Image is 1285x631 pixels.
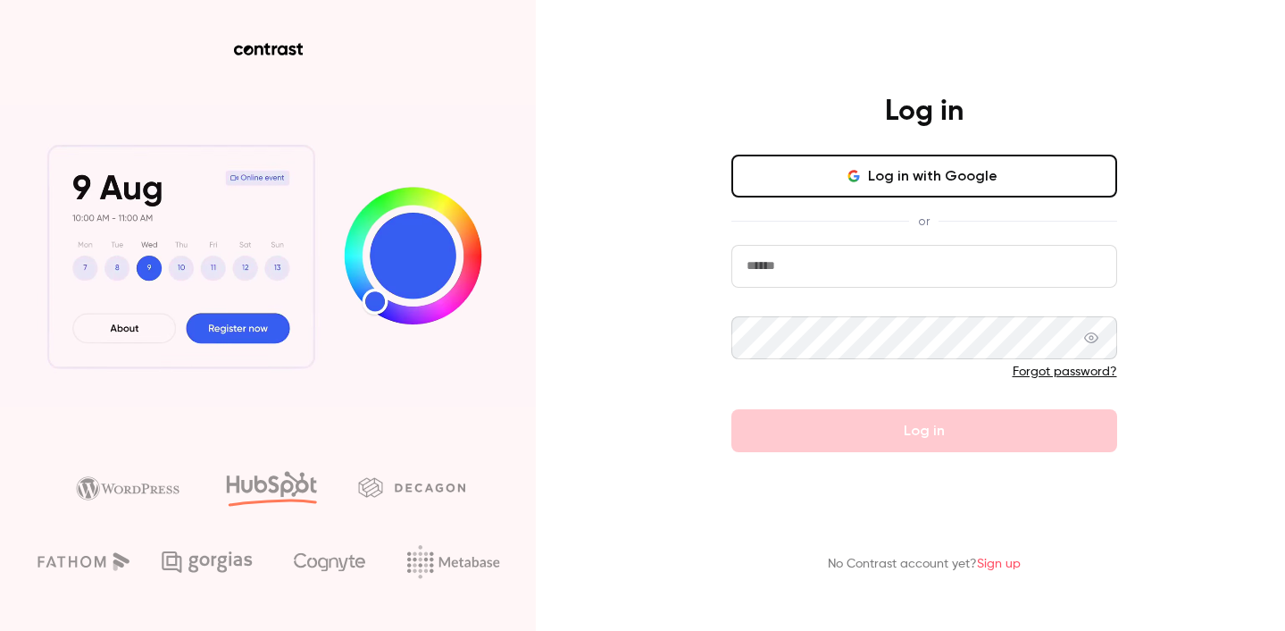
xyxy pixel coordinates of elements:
button: Log in with Google [731,155,1117,198]
p: No Contrast account yet? [828,555,1021,574]
span: or [909,212,939,231]
a: Sign up [977,558,1021,570]
a: Forgot password? [1013,366,1117,378]
h4: Log in [885,94,964,130]
img: decagon [358,477,465,497]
